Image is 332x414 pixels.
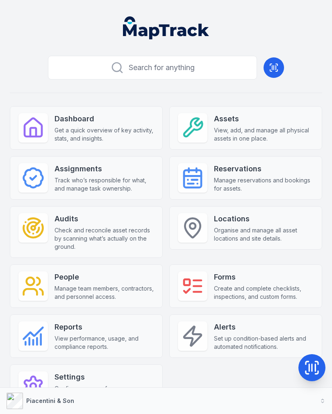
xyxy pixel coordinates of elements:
span: Check and reconcile asset records by scanning what’s actually on the ground. [55,226,154,251]
strong: Assignments [55,163,154,175]
span: View, add, and manage all physical assets in one place. [214,126,314,143]
strong: Assets [214,113,314,125]
strong: Audits [55,213,154,225]
strong: Reservations [214,163,314,175]
a: DashboardGet a quick overview of key activity, stats, and insights. [10,106,163,150]
span: Manage reservations and bookings for assets. [214,176,314,193]
span: Track who’s responsible for what, and manage task ownership. [55,176,154,193]
a: PeopleManage team members, contractors, and personnel access. [10,264,163,308]
span: Configure app preferences, integrations, and permissions. [55,384,154,401]
strong: People [55,271,154,283]
a: AssignmentsTrack who’s responsible for what, and manage task ownership. [10,156,163,200]
span: Manage team members, contractors, and personnel access. [55,284,154,301]
nav: Global [113,16,219,39]
strong: Piacentini & Son [26,397,74,404]
span: Create and complete checklists, inspections, and custom forms. [214,284,314,301]
button: Search for anything [48,56,257,80]
a: AssetsView, add, and manage all physical assets in one place. [169,106,322,150]
a: LocationsOrganise and manage all asset locations and site details. [169,206,322,250]
strong: Reports [55,321,154,333]
span: View performance, usage, and compliance reports. [55,334,154,351]
a: ReportsView performance, usage, and compliance reports. [10,314,163,358]
strong: Alerts [214,321,314,333]
a: ReservationsManage reservations and bookings for assets. [169,156,322,200]
a: SettingsConfigure app preferences, integrations, and permissions. [10,364,163,408]
span: Set up condition-based alerts and automated notifications. [214,334,314,351]
span: Search for anything [129,62,195,73]
a: FormsCreate and complete checklists, inspections, and custom forms. [169,264,322,308]
strong: Locations [214,213,314,225]
strong: Settings [55,371,154,383]
span: Get a quick overview of key activity, stats, and insights. [55,126,154,143]
strong: Forms [214,271,314,283]
a: AlertsSet up condition-based alerts and automated notifications. [169,314,322,358]
span: Organise and manage all asset locations and site details. [214,226,314,243]
a: AuditsCheck and reconcile asset records by scanning what’s actually on the ground. [10,206,163,258]
strong: Dashboard [55,113,154,125]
